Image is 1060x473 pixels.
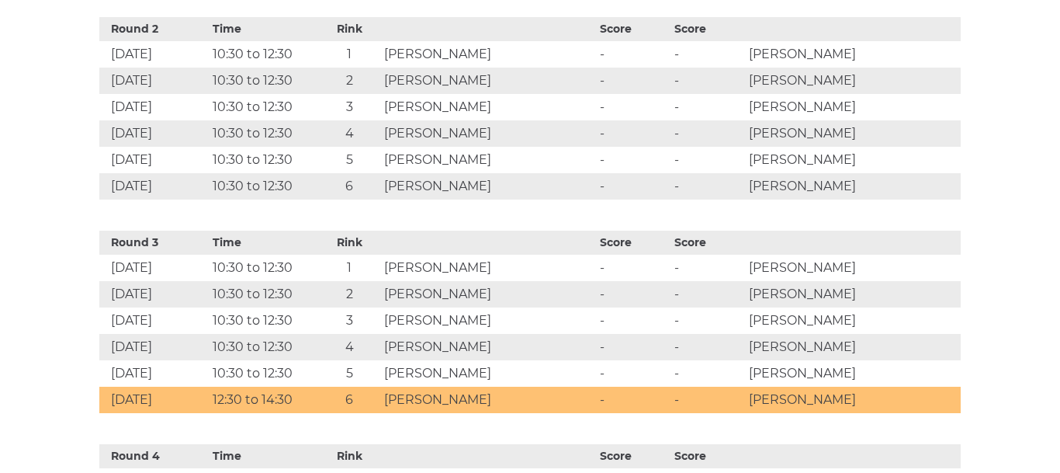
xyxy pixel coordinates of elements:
[596,444,670,468] th: Score
[380,173,596,200] td: [PERSON_NAME]
[99,120,209,147] td: [DATE]
[670,444,745,468] th: Score
[745,334,961,360] td: [PERSON_NAME]
[209,281,318,308] td: 10:30 to 12:30
[596,120,670,147] td: -
[209,68,318,94] td: 10:30 to 12:30
[209,231,318,255] th: Time
[670,334,745,360] td: -
[596,41,670,68] td: -
[380,94,596,120] td: [PERSON_NAME]
[380,308,596,334] td: [PERSON_NAME]
[209,17,318,41] th: Time
[99,308,209,334] td: [DATE]
[596,255,670,281] td: -
[99,387,209,413] td: [DATE]
[596,387,670,413] td: -
[596,334,670,360] td: -
[318,255,381,281] td: 1
[596,173,670,200] td: -
[596,281,670,308] td: -
[380,68,596,94] td: [PERSON_NAME]
[670,41,745,68] td: -
[380,120,596,147] td: [PERSON_NAME]
[745,94,961,120] td: [PERSON_NAME]
[745,281,961,308] td: [PERSON_NAME]
[209,360,318,387] td: 10:30 to 12:30
[380,334,596,360] td: [PERSON_NAME]
[209,444,318,468] th: Time
[318,334,381,360] td: 4
[745,173,961,200] td: [PERSON_NAME]
[380,360,596,387] td: [PERSON_NAME]
[596,147,670,173] td: -
[670,255,745,281] td: -
[318,68,381,94] td: 2
[596,94,670,120] td: -
[670,68,745,94] td: -
[209,147,318,173] td: 10:30 to 12:30
[209,334,318,360] td: 10:30 to 12:30
[596,17,670,41] th: Score
[670,173,745,200] td: -
[380,387,596,413] td: [PERSON_NAME]
[318,17,381,41] th: Rink
[209,120,318,147] td: 10:30 to 12:30
[745,41,961,68] td: [PERSON_NAME]
[670,147,745,173] td: -
[318,444,381,468] th: Rink
[99,281,209,308] td: [DATE]
[745,120,961,147] td: [PERSON_NAME]
[670,231,745,255] th: Score
[99,68,209,94] td: [DATE]
[670,387,745,413] td: -
[209,387,318,413] td: 12:30 to 14:30
[380,255,596,281] td: [PERSON_NAME]
[318,281,381,308] td: 2
[380,147,596,173] td: [PERSON_NAME]
[596,231,670,255] th: Score
[318,173,381,200] td: 6
[99,231,209,255] th: Round 3
[596,308,670,334] td: -
[209,41,318,68] td: 10:30 to 12:30
[99,41,209,68] td: [DATE]
[99,255,209,281] td: [DATE]
[318,360,381,387] td: 5
[670,94,745,120] td: -
[670,120,745,147] td: -
[209,255,318,281] td: 10:30 to 12:30
[99,147,209,173] td: [DATE]
[318,41,381,68] td: 1
[318,94,381,120] td: 3
[99,94,209,120] td: [DATE]
[318,120,381,147] td: 4
[380,41,596,68] td: [PERSON_NAME]
[670,308,745,334] td: -
[99,360,209,387] td: [DATE]
[99,334,209,360] td: [DATE]
[99,17,209,41] th: Round 2
[745,68,961,94] td: [PERSON_NAME]
[318,308,381,334] td: 3
[209,94,318,120] td: 10:30 to 12:30
[745,308,961,334] td: [PERSON_NAME]
[596,68,670,94] td: -
[670,17,745,41] th: Score
[745,255,961,281] td: [PERSON_NAME]
[209,173,318,200] td: 10:30 to 12:30
[318,231,381,255] th: Rink
[318,147,381,173] td: 5
[670,281,745,308] td: -
[596,360,670,387] td: -
[670,360,745,387] td: -
[745,360,961,387] td: [PERSON_NAME]
[745,147,961,173] td: [PERSON_NAME]
[99,444,209,468] th: Round 4
[380,281,596,308] td: [PERSON_NAME]
[745,387,961,413] td: [PERSON_NAME]
[318,387,381,413] td: 6
[209,308,318,334] td: 10:30 to 12:30
[99,173,209,200] td: [DATE]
